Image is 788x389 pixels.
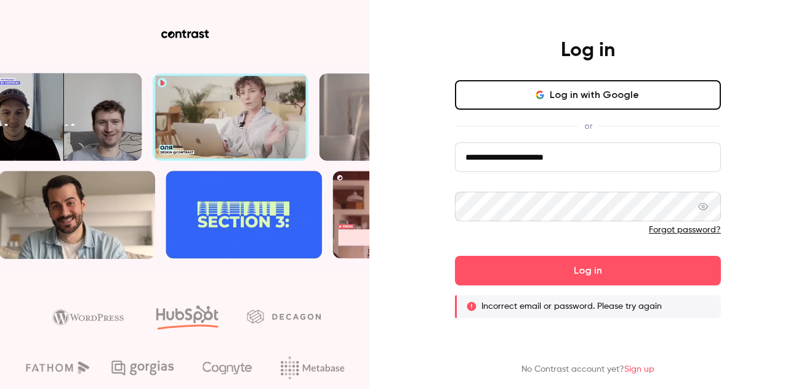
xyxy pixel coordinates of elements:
[649,226,721,234] a: Forgot password?
[521,363,654,376] p: No Contrast account yet?
[247,309,321,323] img: decagon
[624,365,654,374] a: Sign up
[561,38,615,63] h4: Log in
[578,120,598,133] span: or
[455,80,721,110] button: Log in with Google
[455,256,721,285] button: Log in
[481,300,662,313] p: Incorrect email or password. Please try again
